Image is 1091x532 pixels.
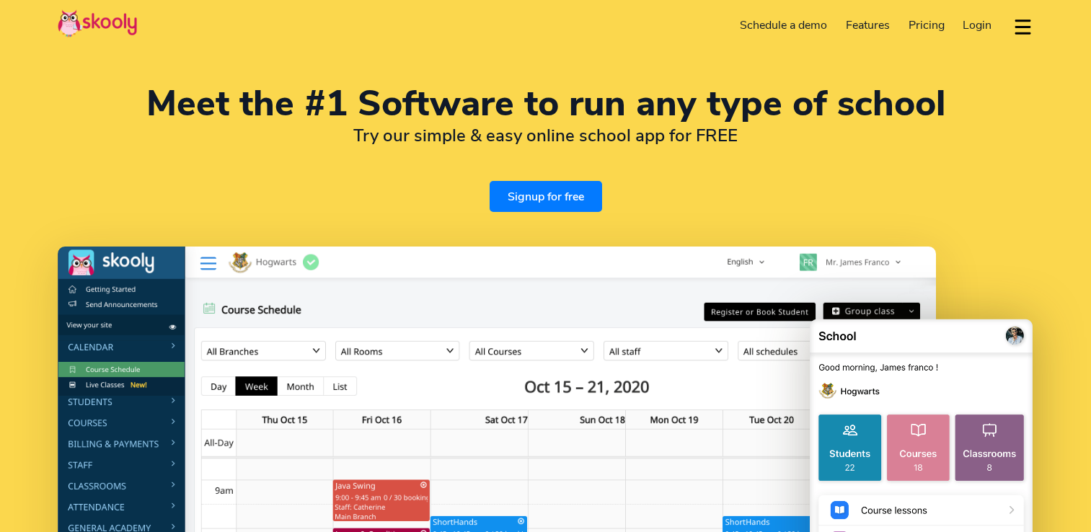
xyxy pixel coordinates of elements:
[58,9,137,37] img: Skooly
[490,181,602,212] a: Signup for free
[58,87,1033,121] h1: Meet the #1 Software to run any type of school
[1012,10,1033,43] button: dropdown menu
[899,14,954,37] a: Pricing
[953,14,1001,37] a: Login
[963,17,991,33] span: Login
[909,17,945,33] span: Pricing
[836,14,899,37] a: Features
[58,125,1033,146] h2: Try our simple & easy online school app for FREE
[731,14,837,37] a: Schedule a demo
